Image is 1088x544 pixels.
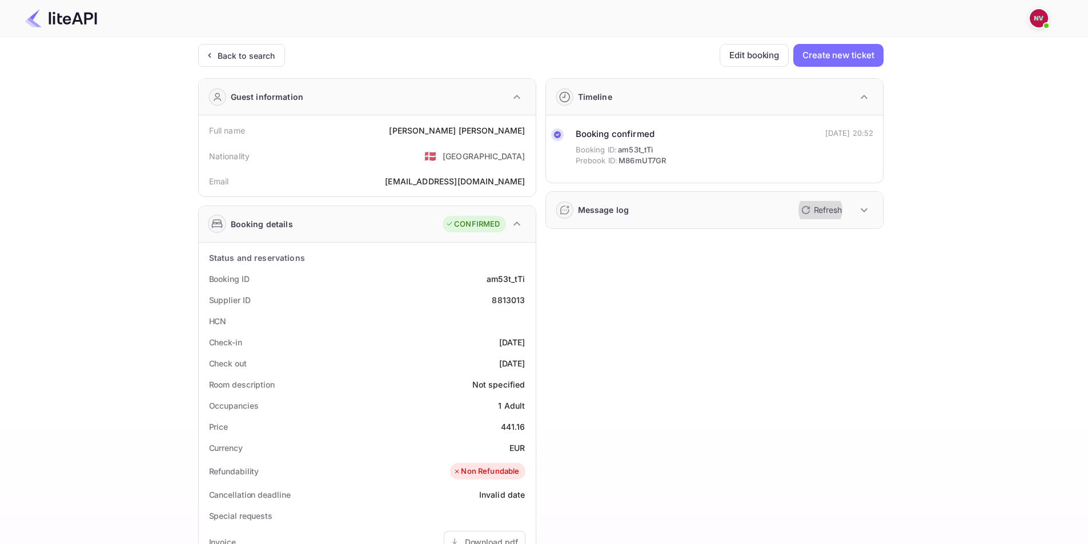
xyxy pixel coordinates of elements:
img: Nicholas Valbusa [1030,9,1048,27]
div: Check out [209,357,247,369]
div: Check-in [209,336,242,348]
div: Status and reservations [209,252,305,264]
div: Refundability [209,465,259,477]
div: Invalid date [479,489,525,501]
div: 8813013 [492,294,525,306]
span: Prebook ID: [576,155,618,167]
div: Cancellation deadline [209,489,291,501]
div: Special requests [209,510,272,522]
button: Create new ticket [793,44,883,67]
div: Message log [578,204,629,216]
div: am53t_tTi [487,273,525,285]
div: Email [209,175,229,187]
img: LiteAPI Logo [25,9,97,27]
button: Edit booking [720,44,789,67]
div: [PERSON_NAME] [PERSON_NAME] [389,124,525,136]
div: Room description [209,378,275,390]
div: EUR [509,442,525,454]
div: Nationality [209,150,250,162]
div: CONFIRMED [445,219,500,230]
div: 1 Adult [498,400,525,412]
div: Occupancies [209,400,259,412]
div: [EMAIL_ADDRESS][DOMAIN_NAME] [385,175,525,187]
div: HCN [209,315,227,327]
div: [GEOGRAPHIC_DATA] [443,150,525,162]
span: am53t_tTi [618,144,653,156]
div: Timeline [578,91,612,103]
div: [DATE] 20:52 [825,128,874,139]
button: Refresh [794,201,846,219]
span: Booking ID: [576,144,617,156]
span: United States [424,146,437,166]
div: Booking ID [209,273,250,285]
div: Booking details [231,218,293,230]
div: Supplier ID [209,294,251,306]
span: M86mUT7GR [619,155,666,167]
p: Refresh [814,204,842,216]
div: Guest information [231,91,304,103]
div: [DATE] [499,336,525,348]
div: Full name [209,124,245,136]
div: Back to search [218,50,275,62]
div: [DATE] [499,357,525,369]
div: Price [209,421,228,433]
div: Booking confirmed [576,128,667,141]
div: Currency [209,442,243,454]
div: 441.16 [501,421,525,433]
div: Not specified [472,378,525,390]
div: Non Refundable [453,466,519,477]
